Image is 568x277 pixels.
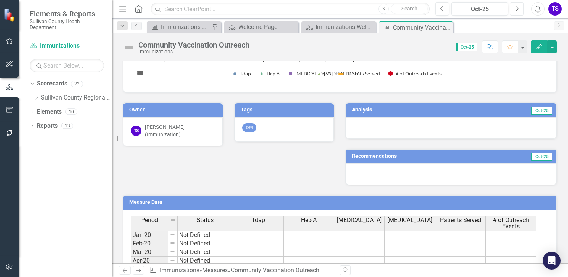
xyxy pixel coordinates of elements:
[61,123,73,129] div: 13
[30,42,104,50] a: Immunizations
[178,248,233,257] td: Not Defined
[178,231,233,239] td: Not Defined
[37,122,58,130] a: Reports
[65,109,77,115] div: 10
[170,240,175,246] img: 8DAGhfEEPCf229AAAAAElFTkSuQmCC
[160,267,199,274] a: Immunizations
[531,153,552,161] span: Oct-25
[242,123,256,133] span: DPI
[387,217,432,224] span: [MEDICAL_DATA]
[352,153,487,159] h3: Recommendations
[170,232,175,238] img: 8DAGhfEEPCf229AAAAAElFTkSuQmCC
[295,70,333,77] text: [MEDICAL_DATA]
[129,107,219,113] h3: Owner
[131,248,168,257] td: Mar-20
[531,107,552,115] span: Oct-25
[131,231,168,239] td: Jan-20
[288,70,309,77] button: Show Hep B
[231,267,319,274] div: Community Vaccination Outreach
[4,8,17,21] img: ClearPoint Strategy
[178,239,233,248] td: Not Defined
[30,18,104,30] small: Sullivan County Health Department
[149,266,334,275] div: » »
[391,4,428,14] button: Search
[440,217,481,224] span: Patients Served
[352,107,448,113] h3: Analysis
[259,70,280,77] button: Show Hep A
[161,22,210,32] div: Immunizations Administered by Stock - Kingsport
[138,41,249,49] div: Community Vaccination Outreach
[301,217,317,224] span: Hep A
[149,22,210,32] a: Immunizations Administered by Stock - Kingsport
[131,257,168,265] td: Apr-20
[339,70,380,77] button: Show Patients Served
[241,107,330,113] h3: Tags
[170,249,175,255] img: 8DAGhfEEPCf229AAAAAElFTkSuQmCC
[451,2,508,16] button: Oct-25
[388,70,442,77] button: Show # of Outreach Events
[487,217,535,230] span: # of Outreach Events
[170,217,176,223] img: 8DAGhfEEPCf229AAAAAElFTkSuQmCC
[393,23,451,32] div: Community Vaccination Outreach
[71,81,83,87] div: 22
[30,59,104,72] input: Search Below...
[197,217,214,224] span: Status
[129,199,553,205] h3: Measure Data
[135,68,145,78] button: View chart menu, Community Outreach - Immunizations (PRACTICE DATA)
[543,252,561,270] div: Open Intercom Messenger
[456,43,477,51] span: Oct-25
[30,9,104,18] span: Elements & Reports
[316,70,330,77] button: Show Flu
[37,108,62,116] a: Elements
[131,239,168,248] td: Feb-20
[178,257,233,265] td: Not Defined
[337,217,382,224] span: [MEDICAL_DATA]
[170,257,175,263] img: 8DAGhfEEPCf229AAAAAElFTkSuQmCC
[401,6,417,12] span: Search
[41,94,112,102] a: Sullivan County Regional Health Department
[232,70,251,77] button: Show Tdap
[141,217,158,224] span: Period
[131,126,141,136] div: TS
[145,123,215,138] div: [PERSON_NAME] (Immunization)
[202,267,228,274] a: Measures
[138,49,249,55] div: Immunizations
[548,2,562,16] button: TS
[454,5,506,14] div: Oct-25
[252,217,265,224] span: Tdap
[316,22,374,32] div: Immunizations Welcome Page
[123,41,135,53] img: Not Defined
[151,3,430,16] input: Search ClearPoint...
[37,79,67,88] a: Scorecards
